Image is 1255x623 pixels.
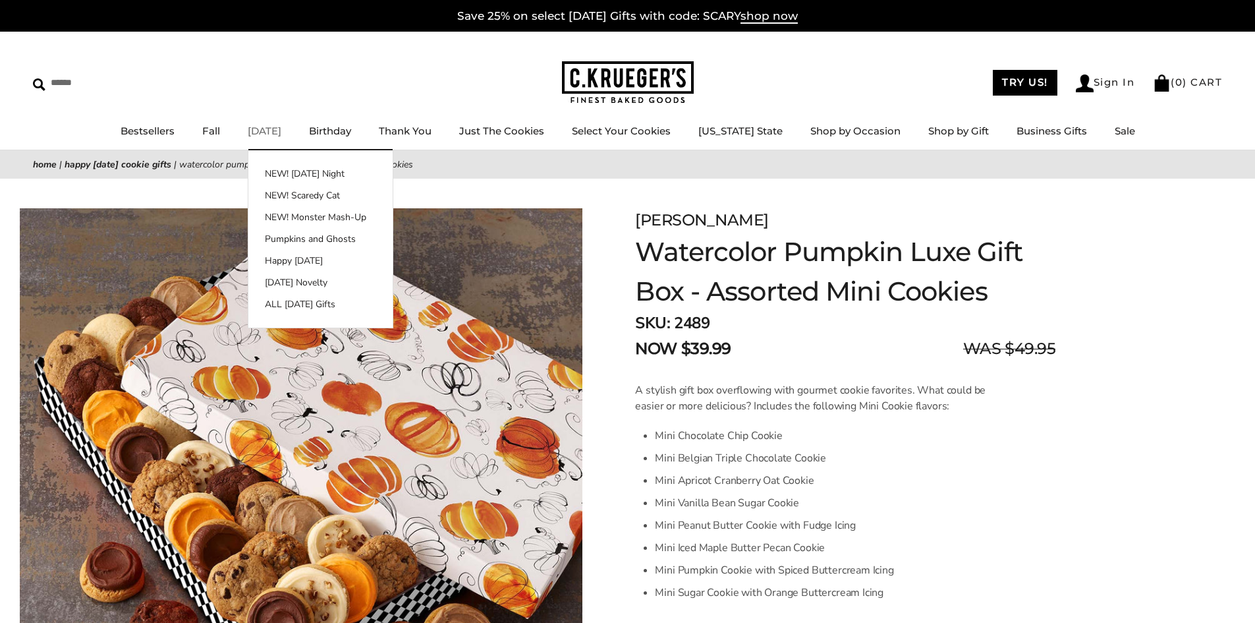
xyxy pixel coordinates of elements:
[248,210,393,224] a: NEW! Monster Mash-Up
[698,125,783,137] a: [US_STATE] State
[248,125,281,137] a: [DATE]
[562,61,694,104] img: C.KRUEGER'S
[993,70,1057,96] a: TRY US!
[655,537,995,559] li: Mini Iced Maple Butter Pecan Cookie
[1115,125,1135,137] a: Sale
[65,158,171,171] a: Happy [DATE] Cookie Gifts
[740,9,798,24] span: shop now
[635,208,1055,232] div: [PERSON_NAME]
[1153,74,1171,92] img: Bag
[655,514,995,537] li: Mini Peanut Butter Cookie with Fudge Icing
[248,189,393,202] a: NEW! Scaredy Cat
[59,158,62,171] span: |
[655,425,995,447] li: Mini Chocolate Chip Cookie
[457,9,798,24] a: Save 25% on select [DATE] Gifts with code: SCARYshop now
[810,125,901,137] a: Shop by Occasion
[179,158,413,171] span: Watercolor Pumpkin Luxe Gift Box - Assorted Mini Cookies
[635,337,731,361] span: NOW $39.99
[459,125,544,137] a: Just The Cookies
[674,312,710,334] span: 2489
[121,125,175,137] a: Bestsellers
[1017,125,1087,137] a: Business Gifts
[11,573,136,612] iframe: Sign Up via Text for Offers
[1175,76,1183,88] span: 0
[202,125,220,137] a: Fall
[248,167,393,181] a: NEW! [DATE] Night
[33,73,190,93] input: Search
[655,447,995,469] li: Mini Belgian Triple Chocolate Cookie
[248,297,393,311] a: ALL [DATE] Gifts
[635,232,1055,311] h1: Watercolor Pumpkin Luxe Gift Box - Assorted Mini Cookies
[655,492,995,514] li: Mini Vanilla Bean Sugar Cookie
[572,125,671,137] a: Select Your Cookies
[248,276,393,289] a: [DATE] Novelty
[655,469,995,492] li: Mini Apricot Cranberry Oat Cookie
[655,559,995,581] li: Mini Pumpkin Cookie with Spiced Buttercream Icing
[379,125,432,137] a: Thank You
[33,157,1222,172] nav: breadcrumbs
[963,337,1055,361] span: WAS $49.95
[928,125,989,137] a: Shop by Gift
[174,158,177,171] span: |
[1153,76,1222,88] a: (0) CART
[1076,74,1094,92] img: Account
[248,232,393,246] a: Pumpkins and Ghosts
[248,254,393,268] a: Happy [DATE]
[33,78,45,91] img: Search
[635,382,995,414] p: A stylish gift box overflowing with gourmet cookie favorites. What could be easier or more delici...
[33,158,57,171] a: Home
[1076,74,1135,92] a: Sign In
[635,312,670,334] strong: SKU:
[309,125,351,137] a: Birthday
[655,581,995,604] li: Mini Sugar Cookie with Orange Buttercream Icing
